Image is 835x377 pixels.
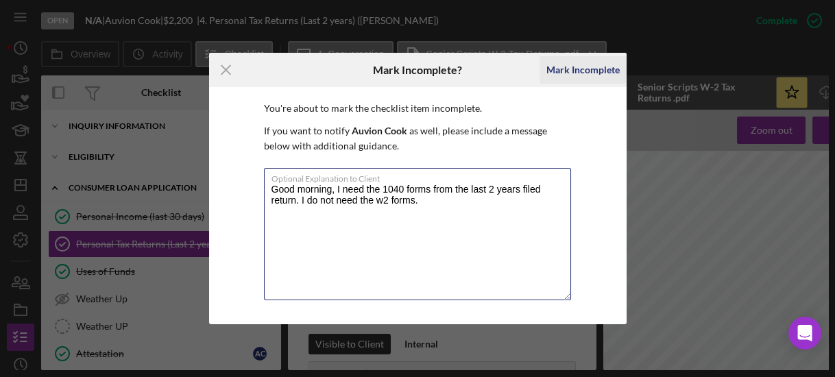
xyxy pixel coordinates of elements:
[271,169,571,184] label: Optional Explanation to Client
[788,317,821,350] div: Open Intercom Messenger
[264,123,572,154] p: If you want to notify as well, please include a message below with additional guidance.
[352,125,407,136] b: Auvion Cook
[546,56,620,84] div: Mark Incomplete
[264,168,571,300] textarea: Good morning, I need the 1040 forms from the last 2 years filed return. I do not need the w2 forms.
[373,64,462,76] h6: Mark Incomplete?
[540,56,627,84] button: Mark Incomplete
[264,101,572,116] p: You're about to mark the checklist item incomplete.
